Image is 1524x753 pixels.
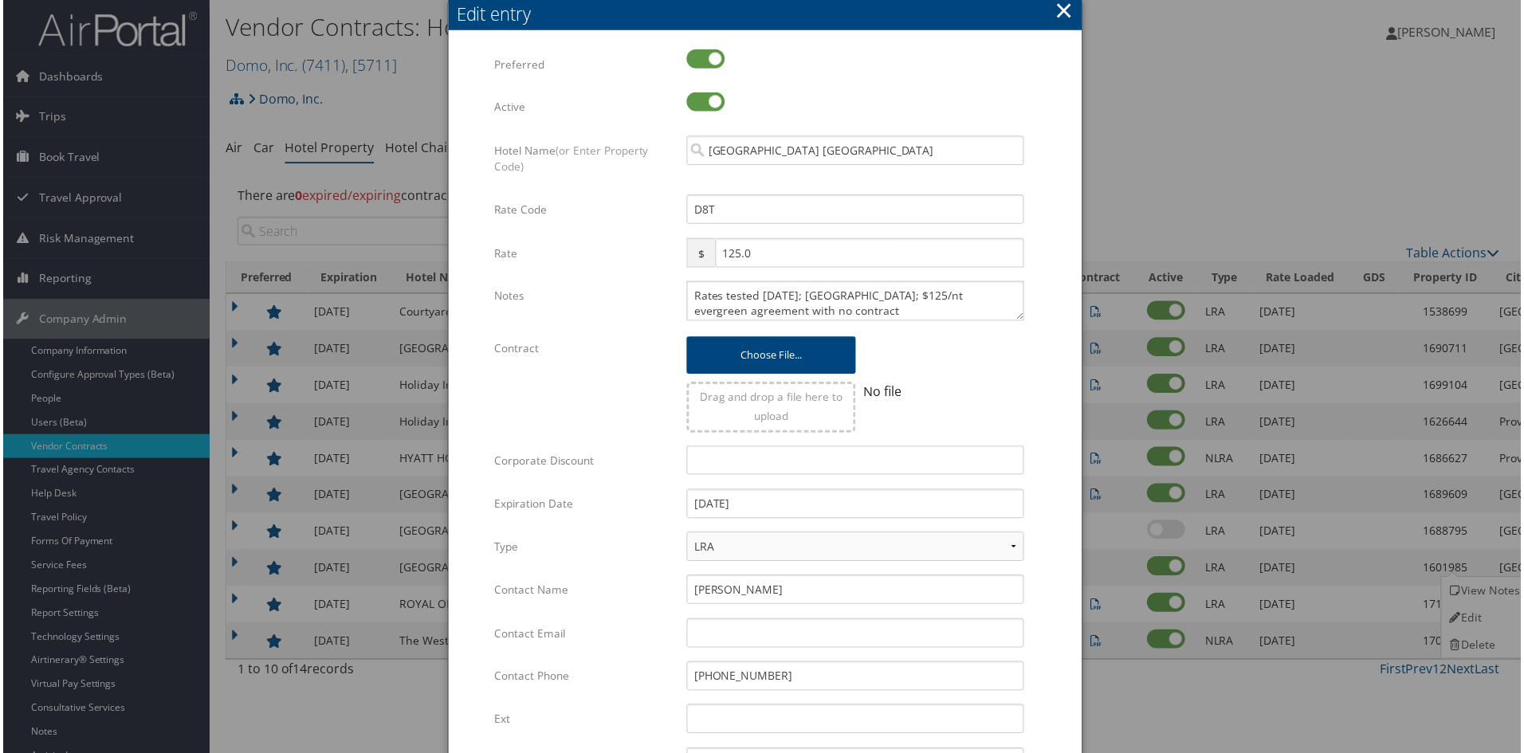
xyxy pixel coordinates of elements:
label: Corporate Discount [493,447,674,477]
label: Contact Name [493,577,674,607]
label: Notes [493,282,674,312]
label: Type [493,534,674,564]
label: Contract [493,335,674,365]
label: Rate Code [493,195,674,226]
span: (or Enter Property Code) [493,143,648,175]
label: Rate [493,239,674,269]
div: Edit entry [455,2,1083,26]
label: Expiration Date [493,491,674,521]
label: Contact Phone [493,664,674,694]
input: (___) ___-____ [686,664,1025,693]
label: Ext [493,707,674,737]
span: $ [686,239,714,269]
span: No file [864,384,902,402]
label: Active [493,92,674,123]
label: Contact Email [493,621,674,651]
span: Drag and drop a file here to upload [700,390,843,425]
label: Preferred [493,49,674,80]
label: Hotel Name [493,136,674,183]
